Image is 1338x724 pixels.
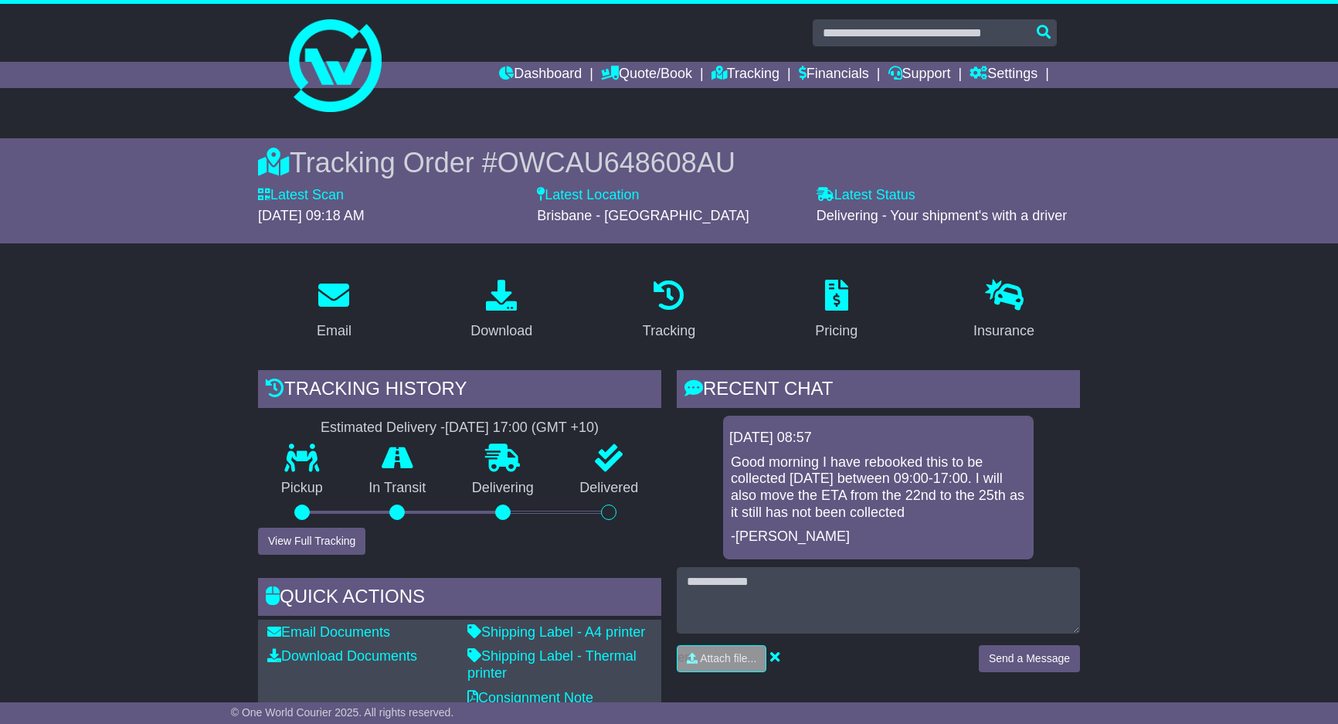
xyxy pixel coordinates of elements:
a: Financials [799,62,869,88]
button: View Full Tracking [258,528,365,555]
a: Tracking [711,62,779,88]
p: Delivered [557,480,662,497]
a: Settings [970,62,1037,88]
label: Latest Location [537,187,639,204]
span: Brisbane - [GEOGRAPHIC_DATA] [537,208,749,223]
p: Delivering [449,480,557,497]
a: Dashboard [499,62,582,88]
button: Send a Message [979,645,1080,672]
a: Support [888,62,951,88]
a: Shipping Label - Thermal printer [467,648,637,681]
p: -[PERSON_NAME] [731,529,1026,546]
span: [DATE] 09:18 AM [258,208,365,223]
div: Tracking Order # [258,146,1080,179]
a: Download Documents [267,648,417,664]
div: Tracking [643,321,695,342]
div: [DATE] 08:57 [729,430,1027,447]
a: Email [307,274,362,347]
p: Pickup [258,480,346,497]
span: © One World Courier 2025. All rights reserved. [231,706,454,719]
label: Latest Status [817,187,915,204]
p: In Transit [346,480,450,497]
div: RECENT CHAT [677,370,1080,412]
span: OWCAU648608AU [498,147,735,178]
p: Good morning I have rebooked this to be collected [DATE] between 09:00-17:00. I will also move th... [731,454,1026,521]
div: [DATE] 17:00 (GMT +10) [445,420,599,437]
div: Download [470,321,532,342]
div: Pricing [815,321,857,342]
div: Insurance [973,321,1034,342]
div: Quick Actions [258,578,661,620]
div: Email [317,321,351,342]
a: Pricing [805,274,868,347]
a: Quote/Book [601,62,692,88]
div: Estimated Delivery - [258,420,661,437]
span: Delivering - Your shipment's with a driver [817,208,1068,223]
a: Insurance [963,274,1044,347]
a: Email Documents [267,624,390,640]
a: Download [460,274,542,347]
a: Consignment Note [467,690,593,705]
a: Shipping Label - A4 printer [467,624,645,640]
div: Tracking history [258,370,661,412]
label: Latest Scan [258,187,344,204]
a: Tracking [633,274,705,347]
